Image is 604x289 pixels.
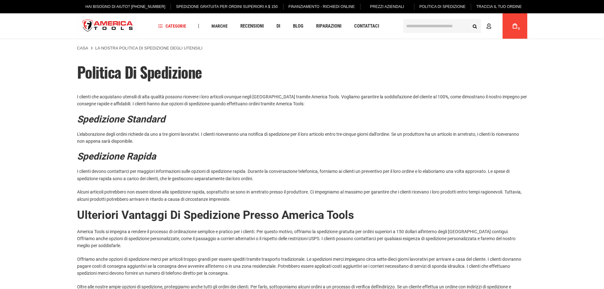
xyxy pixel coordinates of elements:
font: Spedizione standard [77,114,165,125]
font: Prezzi aziendali [370,4,404,9]
font: Account [494,23,514,29]
font: Spedizione gratuita per ordini superiori a $ 150 [176,4,277,9]
font: Casa [77,46,88,50]
font: Marche [211,23,228,29]
font: La nostra politica di spedizione degli utensili [95,46,202,50]
a: Categorie [155,22,189,30]
a: 0 [509,13,521,39]
font: L'elaborazione degli ordini richiede da uno a tre giorni lavorativi. I clienti riceveranno una no... [77,132,519,144]
a: Casa [77,45,88,51]
font: Categorie [166,23,186,29]
font: Alcuni articoli potrebbero non essere idonei alla spedizione rapida, soprattutto se sono in arret... [77,189,522,201]
font: Blog [293,23,303,29]
font: I clienti devono contattarci per maggiori informazioni sulle opzioni di spedizione rapida. Durant... [77,169,510,181]
a: Marche [209,22,231,30]
a: Blog [290,22,306,30]
font: Politica di spedizione [419,4,465,9]
a: Recensioni [237,22,267,30]
font: Hai bisogno di aiuto? [PHONE_NUMBER] [86,4,166,9]
a: Di [274,22,283,30]
a: logo del negozio [77,14,139,38]
font: America Tools si impegna a rendere il processo di ordinazione semplice e pratico per i clienti. P... [77,229,516,248]
font: Traccia il tuo ordine [476,4,522,9]
font: Contattaci [354,23,379,29]
font: Finanziamento - Richiedi online [289,4,355,9]
font: 0 [518,27,520,30]
font: Spedizione rapida [77,151,156,162]
font: Recensioni [240,23,264,29]
font: Ulteriori vantaggi di spedizione presso America Tools [77,208,354,222]
font: Politica di spedizione [77,61,202,83]
button: Ricerca [469,20,481,32]
font: Di [276,23,280,29]
font: Riparazioni [316,23,341,29]
img: Strumenti americani [77,14,139,38]
a: Contattaci [351,22,382,30]
a: Riparazioni [313,22,344,30]
font: I clienti che acquistano utensili di alta qualità possono ricevere i loro articoli ovunque negli ... [77,94,527,106]
font: Offriamo anche opzioni di spedizione merci per articoli troppo grandi per essere spediti tramite ... [77,257,521,276]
